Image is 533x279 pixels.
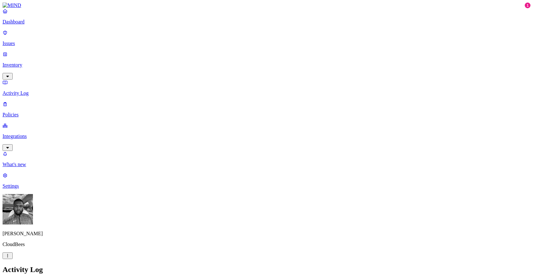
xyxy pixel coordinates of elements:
div: 1 [525,3,530,8]
p: Inventory [3,62,530,68]
p: Activity Log [3,90,530,96]
p: Policies [3,112,530,118]
p: Dashboard [3,19,530,25]
a: Issues [3,30,530,46]
a: Activity Log [3,80,530,96]
p: CloudBees [3,242,530,247]
p: Integrations [3,133,530,139]
p: What's new [3,162,530,167]
a: Settings [3,172,530,189]
a: Policies [3,101,530,118]
p: [PERSON_NAME] [3,231,530,237]
p: Settings [3,183,530,189]
img: MIND [3,3,21,8]
h2: Activity Log [3,265,530,274]
a: MIND [3,3,530,8]
img: Cameron White [3,194,33,224]
a: Integrations [3,123,530,150]
a: Dashboard [3,8,530,25]
p: Issues [3,41,530,46]
a: Inventory [3,51,530,79]
a: What's new [3,151,530,167]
